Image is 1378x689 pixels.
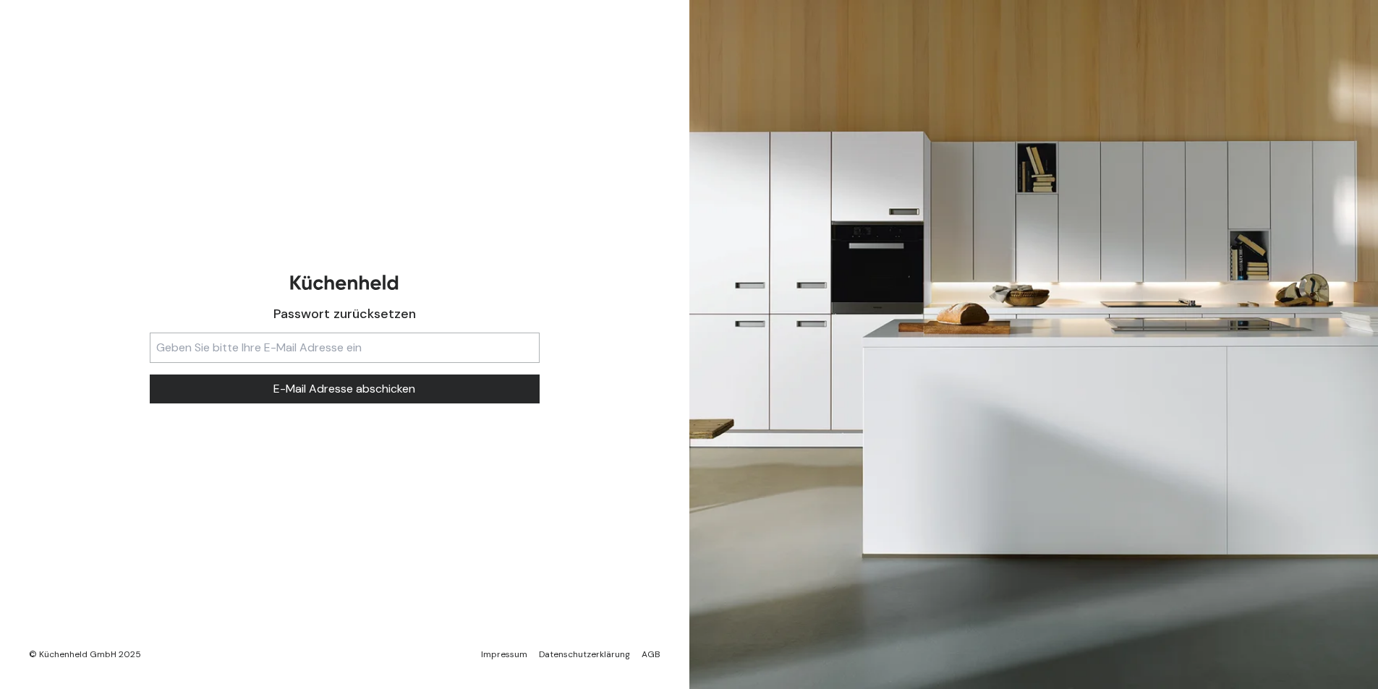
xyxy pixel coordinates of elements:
h1: Passwort zurücksetzen [150,304,540,324]
a: AGB [642,649,660,660]
img: Kuechenheld logo [290,275,399,290]
div: © Küchenheld GmbH 2025 [29,649,141,660]
input: Geben Sie bitte Ihre E-Mail Adresse ein [150,333,540,363]
a: Datenschutzerklärung [539,649,630,660]
span: E-Mail Adresse abschicken [273,380,415,398]
a: Impressum [481,649,527,660]
button: E-Mail Adresse abschicken [150,375,540,403]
